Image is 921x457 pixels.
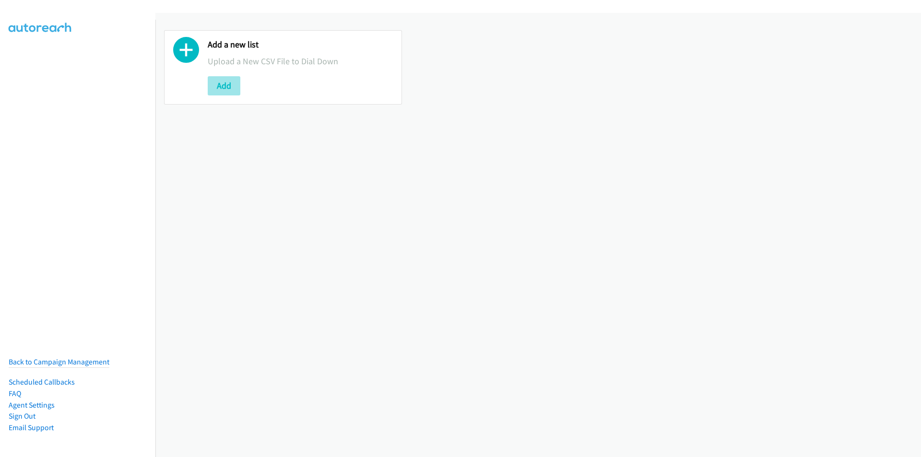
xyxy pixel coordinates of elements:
[208,55,393,68] p: Upload a New CSV File to Dial Down
[9,423,54,432] a: Email Support
[9,377,75,387] a: Scheduled Callbacks
[9,400,55,410] a: Agent Settings
[208,39,393,50] h2: Add a new list
[9,389,21,398] a: FAQ
[9,411,35,421] a: Sign Out
[9,357,109,366] a: Back to Campaign Management
[208,76,240,95] button: Add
